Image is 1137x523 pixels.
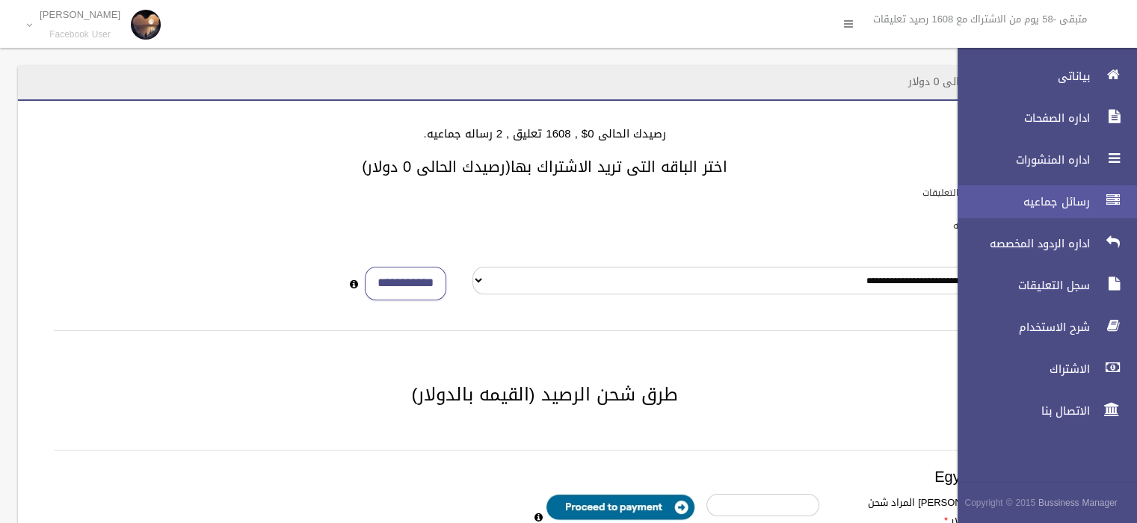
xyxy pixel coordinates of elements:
[36,158,1053,175] h3: اختر الباقه التى تريد الاشتراك بها(رصيدك الحالى 0 دولار)
[945,278,1094,293] span: سجل التعليقات
[945,102,1137,134] a: اداره الصفحات
[945,362,1094,377] span: الاشتراك
[945,111,1094,126] span: اداره الصفحات
[945,403,1094,418] span: الاتصال بنا
[945,194,1094,209] span: رسائل جماعيه
[953,217,1041,234] label: باقات الرسائل الجماعيه
[40,29,120,40] small: Facebook User
[945,185,1137,218] a: رسائل جماعيه
[36,385,1053,404] h2: طرق شحن الرصيد (القيمه بالدولار)
[945,269,1137,302] a: سجل التعليقات
[945,236,1094,251] span: اداره الردود المخصصه
[945,353,1137,386] a: الاشتراك
[945,320,1094,335] span: شرح الاستخدام
[922,185,1041,201] label: باقات الرد الالى على التعليقات
[945,394,1137,427] a: الاتصال بنا
[964,495,1035,511] span: Copyright © 2015
[945,152,1094,167] span: اداره المنشورات
[40,9,120,20] p: [PERSON_NAME]
[890,67,1071,96] header: الاشتراك - رصيدك الحالى 0 دولار
[945,227,1137,260] a: اداره الردود المخصصه
[945,69,1094,84] span: بياناتى
[945,143,1137,176] a: اداره المنشورات
[945,311,1137,344] a: شرح الاستخدام
[945,60,1137,93] a: بياناتى
[36,128,1053,140] h4: رصيدك الحالى 0$ , 1608 تعليق , 2 رساله جماعيه.
[54,468,1035,485] h3: Egypt payment
[1038,495,1118,511] strong: Bussiness Manager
